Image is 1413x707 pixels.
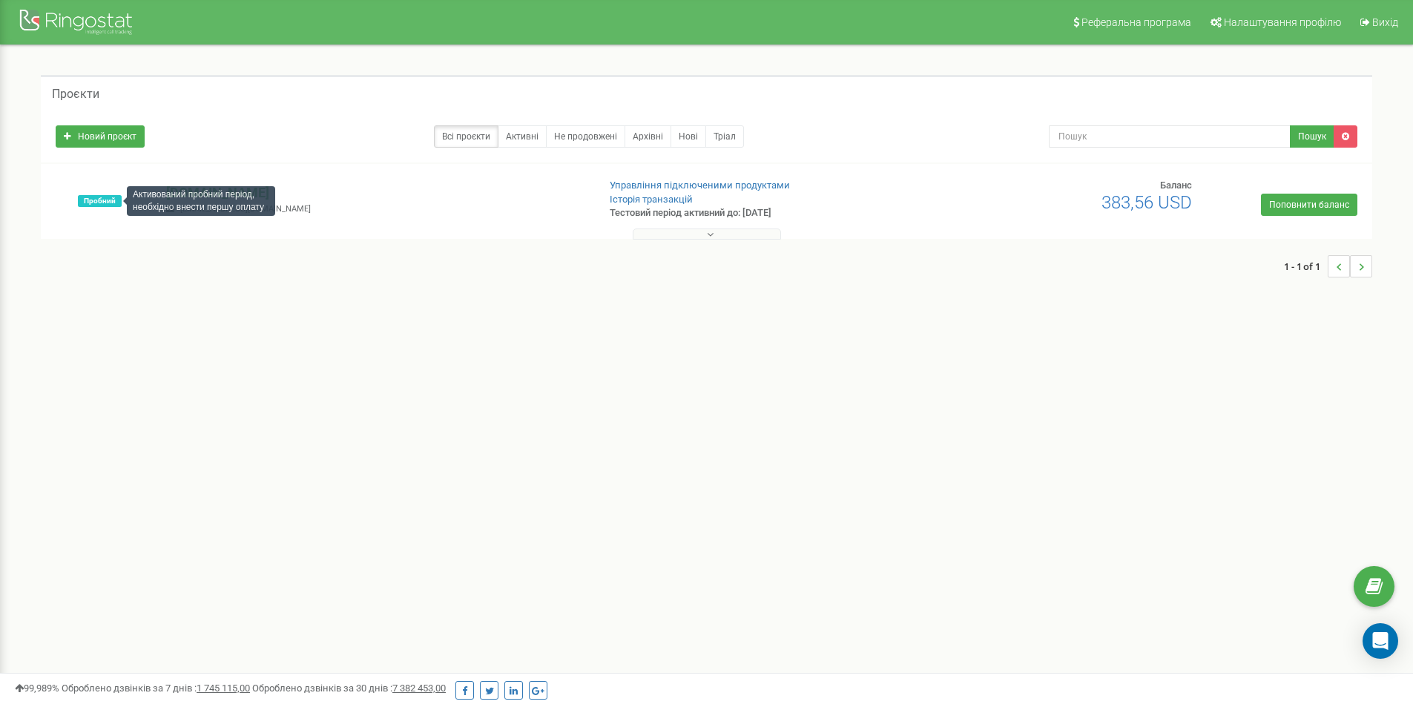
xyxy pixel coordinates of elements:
a: Історія транзакцій [610,194,693,205]
a: Тріал [705,125,744,148]
div: Активований пробний період, необхідно внести першу оплату [127,186,275,216]
span: Оброблено дзвінків за 7 днів : [62,683,250,694]
u: 1 745 115,00 [197,683,250,694]
span: 383,56 USD [1101,192,1192,213]
a: Не продовжені [546,125,625,148]
input: Пошук [1049,125,1291,148]
span: Налаштування профілю [1224,16,1341,28]
a: Новий проєкт [56,125,145,148]
button: Пошук [1290,125,1334,148]
span: Оброблено дзвінків за 30 днів : [252,683,446,694]
a: Управління підключеними продуктами [610,180,790,191]
a: Всі проєкти [434,125,498,148]
span: Реферальна програма [1081,16,1191,28]
p: [DOMAIN_NAME] [166,183,585,203]
nav: ... [1284,240,1372,292]
a: Нові [671,125,706,148]
span: 1 - 1 of 1 [1284,255,1328,277]
a: Архівні [625,125,671,148]
span: Пробний [78,195,122,207]
span: Баланс [1160,180,1192,191]
a: Поповнити баланс [1261,194,1357,216]
div: Open Intercom Messenger [1363,623,1398,659]
u: 7 382 453,00 [392,683,446,694]
a: Активні [498,125,547,148]
span: 99,989% [15,683,59,694]
h5: Проєкти [52,88,99,101]
p: Тестовий період активний до: [DATE] [610,206,918,220]
span: Вихід [1372,16,1398,28]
